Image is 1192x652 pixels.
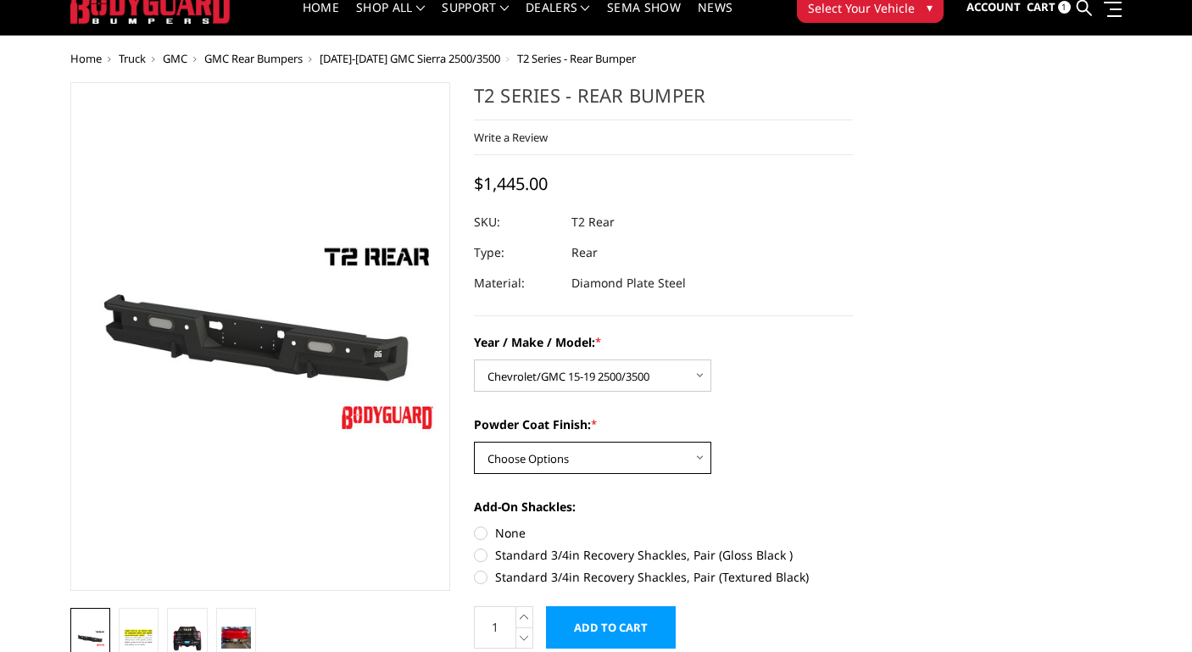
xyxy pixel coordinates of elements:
[474,546,854,564] label: Standard 3/4in Recovery Shackles, Pair (Gloss Black )
[474,333,854,351] label: Year / Make / Model:
[474,172,548,195] span: $1,445.00
[70,82,450,591] a: T2 Series - Rear Bumper
[119,51,146,66] a: Truck
[474,415,854,433] label: Powder Coat Finish:
[124,627,153,648] img: T2 Series - Rear Bumper
[221,627,251,649] img: T2 Series - Rear Bumper
[698,2,732,35] a: News
[163,51,187,66] a: GMC
[474,207,559,237] dt: SKU:
[474,82,854,120] h1: T2 Series - Rear Bumper
[474,568,854,586] label: Standard 3/4in Recovery Shackles, Pair (Textured Black)
[204,51,303,66] a: GMC Rear Bumpers
[303,2,339,35] a: Home
[320,51,500,66] a: [DATE]-[DATE] GMC Sierra 2500/3500
[474,498,854,515] label: Add-On Shackles:
[356,2,425,35] a: shop all
[75,630,105,647] img: T2 Series - Rear Bumper
[474,268,559,298] dt: Material:
[526,2,590,35] a: Dealers
[172,624,202,651] img: T2 Series - Rear Bumper
[442,2,509,35] a: Support
[607,2,681,35] a: SEMA Show
[571,268,686,298] dd: Diamond Plate Steel
[474,237,559,268] dt: Type:
[1058,1,1071,14] span: 1
[474,524,854,542] label: None
[571,237,598,268] dd: Rear
[517,51,636,66] span: T2 Series - Rear Bumper
[70,51,102,66] a: Home
[571,207,615,237] dd: T2 Rear
[546,606,676,649] input: Add to Cart
[474,130,548,145] a: Write a Review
